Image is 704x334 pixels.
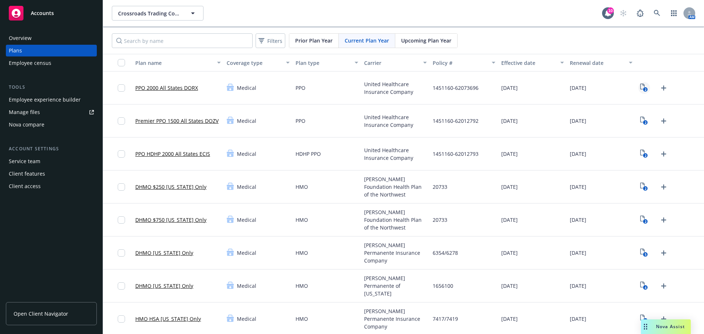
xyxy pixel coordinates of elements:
[433,59,487,67] div: Policy #
[430,54,498,71] button: Policy #
[118,117,125,125] input: Toggle Row Selected
[433,216,447,224] span: 20733
[6,155,97,167] a: Service team
[237,249,256,257] span: Medical
[401,37,451,44] span: Upcoming Plan Year
[118,216,125,224] input: Toggle Row Selected
[6,45,97,56] a: Plans
[296,216,308,224] span: HMO
[638,115,650,127] a: View Plan Documents
[135,183,206,191] a: DHMO $250 [US_STATE] Only
[645,87,646,92] text: 2
[118,84,125,92] input: Toggle Row Selected
[237,315,256,323] span: Medical
[656,323,685,330] span: Nova Assist
[6,180,97,192] a: Client access
[296,282,308,290] span: HMO
[658,82,670,94] a: Upload Plan Documents
[237,117,256,125] span: Medical
[638,313,650,325] a: View Plan Documents
[296,315,308,323] span: HMO
[667,6,681,21] a: Switch app
[645,153,646,158] text: 2
[650,6,664,21] a: Search
[638,247,650,259] a: View Plan Documents
[112,33,253,48] input: Search by name
[501,84,518,92] span: [DATE]
[567,54,635,71] button: Renewal date
[501,59,556,67] div: Effective date
[364,307,427,330] span: [PERSON_NAME] Permanente Insurance Company
[501,216,518,224] span: [DATE]
[570,117,586,125] span: [DATE]
[638,214,650,226] a: View Plan Documents
[570,249,586,257] span: [DATE]
[345,37,389,44] span: Current Plan Year
[135,117,219,125] a: Premier PPO 1500 All States DOZV
[237,183,256,191] span: Medical
[224,54,292,71] button: Coverage type
[135,216,206,224] a: DHMO $750 [US_STATE] Only
[658,181,670,193] a: Upload Plan Documents
[135,249,193,257] a: DHMO [US_STATE] Only
[641,319,650,334] div: Drag to move
[9,180,41,192] div: Client access
[9,106,40,118] div: Manage files
[6,32,97,44] a: Overview
[364,146,427,162] span: United Healthcare Insurance Company
[570,282,586,290] span: [DATE]
[118,282,125,290] input: Toggle Row Selected
[658,214,670,226] a: Upload Plan Documents
[237,150,256,158] span: Medical
[296,84,305,92] span: PPO
[135,84,198,92] a: PPO 2000 All States DORX
[135,282,193,290] a: DHMO [US_STATE] Only
[112,6,203,21] button: Crossroads Trading Company
[364,113,427,129] span: United Healthcare Insurance Company
[237,282,256,290] span: Medical
[132,54,224,71] button: Plan name
[6,94,97,106] a: Employee experience builder
[296,117,305,125] span: PPO
[645,285,646,290] text: 4
[31,10,54,16] span: Accounts
[607,7,614,14] div: 10
[118,59,125,66] input: Select all
[501,249,518,257] span: [DATE]
[658,115,670,127] a: Upload Plan Documents
[645,252,646,257] text: 5
[257,36,284,46] span: Filters
[237,84,256,92] span: Medical
[570,183,586,191] span: [DATE]
[364,59,419,67] div: Carrier
[118,249,125,257] input: Toggle Row Selected
[118,183,125,191] input: Toggle Row Selected
[364,241,427,264] span: [PERSON_NAME] Permanente Insurance Company
[9,155,40,167] div: Service team
[645,219,646,224] text: 2
[433,84,478,92] span: 1451160-62073696
[9,94,81,106] div: Employee experience builder
[638,181,650,193] a: View Plan Documents
[616,6,631,21] a: Start snowing
[267,37,282,45] span: Filters
[9,32,32,44] div: Overview
[296,249,308,257] span: HMO
[501,183,518,191] span: [DATE]
[433,315,458,323] span: 7417/7419
[641,319,691,334] button: Nova Assist
[364,274,427,297] span: [PERSON_NAME] Permanente of [US_STATE]
[6,119,97,131] a: Nova compare
[6,57,97,69] a: Employee census
[638,82,650,94] a: View Plan Documents
[501,315,518,323] span: [DATE]
[645,186,646,191] text: 2
[364,175,427,198] span: [PERSON_NAME] Foundation Health Plan of the Northwest
[433,282,453,290] span: 1656100
[295,37,333,44] span: Prior Plan Year
[633,6,648,21] a: Report a Bug
[9,168,45,180] div: Client features
[364,80,427,96] span: United Healthcare Insurance Company
[658,313,670,325] a: Upload Plan Documents
[6,106,97,118] a: Manage files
